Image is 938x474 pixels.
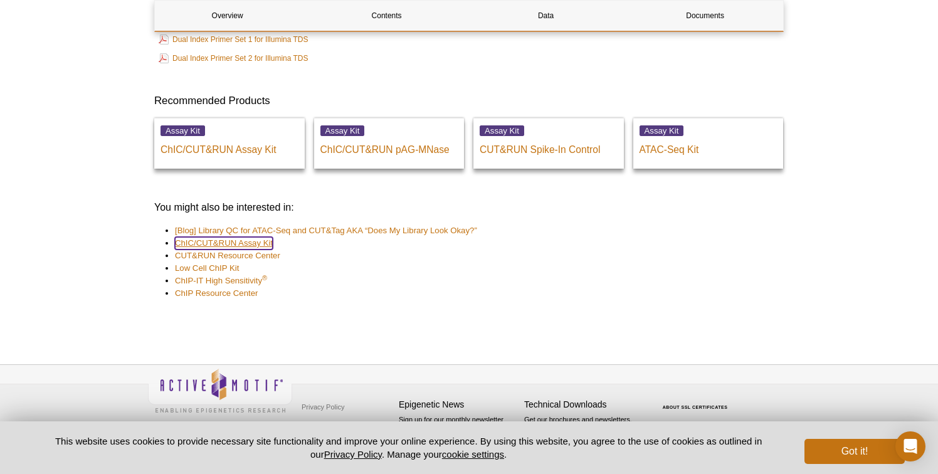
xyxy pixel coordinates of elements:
p: ATAC-Seq Kit [640,137,777,156]
a: Documents [633,1,777,31]
a: Terms & Conditions [298,416,364,435]
button: cookie settings [442,449,504,460]
a: [Blog] Library QC for ATAC-Seq and CUT&Tag AKA “Does My Library Look Okay?” [175,224,477,237]
table: Click to Verify - This site chose Symantec SSL for secure e-commerce and confidential communicati... [650,387,744,414]
a: Privacy Policy [298,398,347,416]
a: Data [473,1,618,31]
a: ChIP Resource Center [175,287,258,300]
a: CUT&RUN Resource Center [175,250,280,262]
p: ChIC/CUT&RUN pAG-MNase [320,137,458,156]
a: ABOUT SSL CERTIFICATES [663,405,728,409]
p: CUT&RUN Spike-In Control [480,137,618,156]
button: Got it! [804,439,905,464]
h3: Recommended Products [154,93,784,108]
h4: Technical Downloads [524,399,643,410]
sup: ® [262,274,267,282]
h4: Epigenetic News [399,399,518,410]
a: Dual Index Primer Set 1 for Illumina TDS [159,32,308,47]
a: Dual Index Primer Set 2 for Illumina TDS [159,51,308,66]
span: Assay Kit [480,125,524,136]
span: Assay Kit [161,125,205,136]
a: Assay Kit CUT&RUN Spike-In Control [473,118,624,169]
a: Assay Kit ChIC/CUT&RUN pAG-MNase [314,118,465,169]
a: Low Cell ChIP Kit [175,262,239,275]
span: Assay Kit [640,125,684,136]
img: Active Motif, [148,365,292,416]
p: Sign up for our monthly newsletter highlighting recent publications in the field of epigenetics. [399,414,518,457]
a: Assay Kit ChIC/CUT&RUN Assay Kit [154,118,305,169]
a: Overview [155,1,300,31]
a: ChIC/CUT&RUN Assay Kit [175,237,273,250]
a: Contents [314,1,459,31]
div: Open Intercom Messenger [895,431,925,461]
a: Assay Kit ATAC-Seq Kit [633,118,784,169]
span: Assay Kit [320,125,365,136]
p: This website uses cookies to provide necessary site functionality and improve your online experie... [33,434,784,461]
p: ChIC/CUT&RUN Assay Kit [161,137,298,156]
a: ChIP-IT High Sensitivity® [175,275,267,287]
a: Privacy Policy [324,449,382,460]
p: Get our brochures and newsletters, or request them by mail. [524,414,643,446]
h3: You might also be interested in: [154,200,784,215]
